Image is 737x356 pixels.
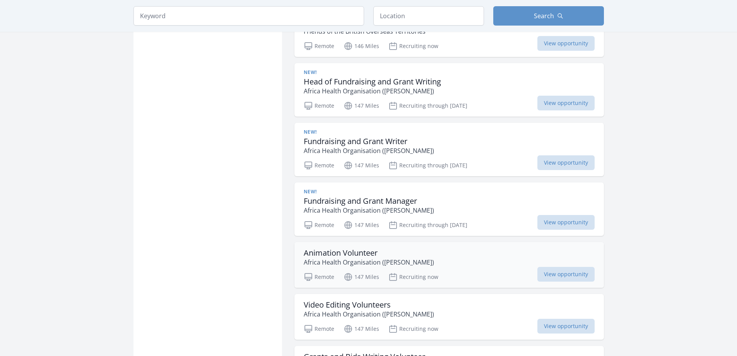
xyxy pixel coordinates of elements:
[388,161,467,170] p: Recruiting through [DATE]
[304,146,434,155] p: Africa Health Organisation ([PERSON_NAME])
[388,324,438,334] p: Recruiting now
[304,69,317,76] span: New!
[388,220,467,230] p: Recruiting through [DATE]
[537,36,595,51] span: View opportunity
[304,189,317,195] span: New!
[294,123,604,176] a: New! Fundraising and Grant Writer Africa Health Organisation ([PERSON_NAME]) Remote 147 Miles Rec...
[344,161,379,170] p: 147 Miles
[304,324,334,334] p: Remote
[344,324,379,334] p: 147 Miles
[344,272,379,282] p: 147 Miles
[294,63,604,117] a: New! Head of Fundraising and Grant Writing Africa Health Organisation ([PERSON_NAME]) Remote 147 ...
[294,182,604,236] a: New! Fundraising and Grant Manager Africa Health Organisation ([PERSON_NAME]) Remote 147 Miles Re...
[304,196,434,206] h3: Fundraising and Grant Manager
[304,258,434,267] p: Africa Health Organisation ([PERSON_NAME])
[344,41,379,51] p: 146 Miles
[133,6,364,26] input: Keyword
[304,300,434,310] h3: Video Editing Volunteers
[344,101,379,110] p: 147 Miles
[304,41,334,51] p: Remote
[388,41,438,51] p: Recruiting now
[344,220,379,230] p: 147 Miles
[537,155,595,170] span: View opportunity
[304,310,434,319] p: Africa Health Organisation ([PERSON_NAME])
[304,129,317,135] span: New!
[304,206,434,215] p: Africa Health Organisation ([PERSON_NAME])
[537,96,595,110] span: View opportunity
[304,101,334,110] p: Remote
[388,272,438,282] p: Recruiting now
[304,220,334,230] p: Remote
[537,215,595,230] span: View opportunity
[294,294,604,340] a: Video Editing Volunteers Africa Health Organisation ([PERSON_NAME]) Remote 147 Miles Recruiting n...
[493,6,604,26] button: Search
[294,242,604,288] a: Animation Volunteer Africa Health Organisation ([PERSON_NAME]) Remote 147 Miles Recruiting now Vi...
[304,272,334,282] p: Remote
[534,11,554,21] span: Search
[304,248,434,258] h3: Animation Volunteer
[304,161,334,170] p: Remote
[304,77,441,86] h3: Head of Fundraising and Grant Writing
[388,101,467,110] p: Recruiting through [DATE]
[537,267,595,282] span: View opportunity
[294,11,604,57] a: Volunteer Charity Treasurer Friends of the British Overseas Territories Remote 146 Miles Recruiti...
[373,6,484,26] input: Location
[304,86,441,96] p: Africa Health Organisation ([PERSON_NAME])
[537,319,595,334] span: View opportunity
[304,137,434,146] h3: Fundraising and Grant Writer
